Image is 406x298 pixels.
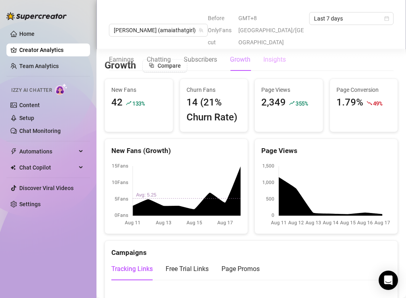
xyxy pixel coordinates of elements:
[109,55,134,64] div: Earnings
[373,99,382,107] span: 49 %
[19,161,76,174] span: Chat Copilot
[263,55,286,64] div: Insights
[55,83,68,95] img: AI Chatter
[111,145,241,156] div: New Fans (Growth)
[166,264,209,274] div: Free Trial Links
[238,12,304,48] span: GMT+8 [GEOGRAPHIC_DATA]/[GEOGRAPHIC_DATA]
[111,85,166,94] span: New Fans
[208,12,234,48] span: Before OnlyFans cut
[147,55,171,64] div: Chatting
[379,271,398,290] div: Open Intercom Messenger
[11,87,52,94] span: Izzy AI Chatter
[111,95,123,110] div: 42
[230,55,250,64] div: Growth
[19,201,41,207] a: Settings
[314,12,389,25] span: Last 7 days
[114,24,203,36] span: Amaia (amaiathatgirl)
[111,264,153,274] div: Tracking Links
[126,100,131,106] span: rise
[384,16,389,21] span: calendar
[19,43,84,56] a: Creator Analytics
[187,85,242,94] span: Churn Fans
[19,145,76,158] span: Automations
[187,95,242,125] div: 14 (21% Churn Rate)
[221,264,260,274] div: Page Promos
[19,128,61,134] a: Chat Monitoring
[10,165,16,170] img: Chat Copilot
[132,99,145,107] span: 133 %
[10,148,17,155] span: thunderbolt
[6,12,67,20] img: logo-BBDzfeDw.svg
[19,115,34,121] a: Setup
[19,31,35,37] a: Home
[367,100,372,106] span: fall
[19,102,40,108] a: Content
[184,55,217,64] div: Subscribers
[111,241,391,258] div: Campaigns
[295,99,308,107] span: 355 %
[105,59,136,72] h3: Growth
[336,85,392,94] span: Page Conversion
[199,28,203,33] span: team
[19,185,74,191] a: Discover Viral Videos
[289,100,295,106] span: rise
[261,145,391,156] div: Page Views
[19,63,59,69] a: Team Analytics
[261,95,286,110] div: 2,349
[261,85,316,94] span: Page Views
[336,95,363,110] div: 1.79%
